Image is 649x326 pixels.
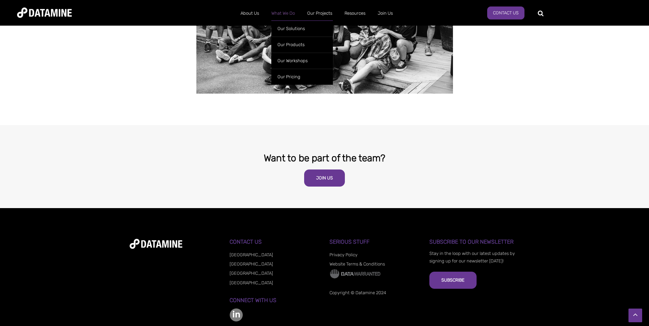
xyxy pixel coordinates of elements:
img: Datamine [17,8,72,18]
h3: Subscribe to our Newsletter [429,239,519,245]
a: [GEOGRAPHIC_DATA] [230,280,273,285]
a: Our Pricing [271,69,333,85]
button: Subscribe [429,272,477,289]
a: Join Us [372,4,399,22]
a: Privacy Policy [329,252,358,257]
a: [GEOGRAPHIC_DATA] [230,252,273,257]
a: Join Us [304,169,345,187]
a: About Us [234,4,265,22]
a: Our Products [271,37,333,53]
h3: Contact Us [230,239,320,245]
a: [GEOGRAPHIC_DATA] [230,271,273,276]
p: Copyright © Datamine 2024 [329,289,419,297]
a: Our Workshops [271,53,333,69]
a: Our Solutions [271,21,333,37]
p: Stay in the loop with our latest updates by signing up for our newsletter [DATE]! [429,250,519,265]
h3: Serious Stuff [329,239,419,245]
a: Resources [338,4,372,22]
img: datamine-logo-white [130,239,182,249]
span: Want to be part of the team? [264,152,385,164]
a: Contact Us [487,6,524,19]
h3: Connect with us [230,297,320,303]
a: What We Do [265,4,301,22]
img: linkedin-color [230,308,243,322]
a: [GEOGRAPHIC_DATA] [230,261,273,267]
a: Website Terms & Conditions [329,261,385,267]
a: Our Projects [301,4,338,22]
img: Data Warranted Logo [329,269,381,279]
